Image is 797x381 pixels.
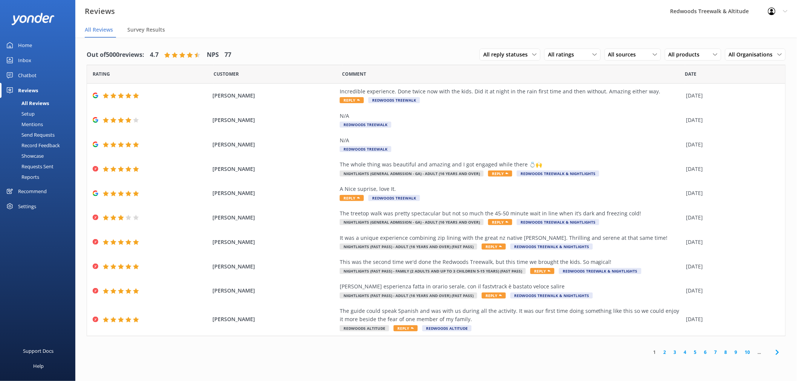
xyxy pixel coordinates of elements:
[18,199,36,214] div: Settings
[368,97,420,103] span: Redwoods Treewalk
[212,165,336,173] span: [PERSON_NAME]
[5,108,75,119] a: Setup
[340,185,682,193] div: A Nice suprise, love It.
[729,50,777,59] span: All Organisations
[368,195,420,201] span: Redwoods Treewalk
[340,325,389,331] span: Redwoods Altitude
[340,97,364,103] span: Reply
[686,116,776,124] div: [DATE]
[711,349,721,356] a: 7
[5,140,60,151] div: Record Feedback
[18,68,37,83] div: Chatbot
[650,349,660,356] a: 1
[340,136,682,145] div: N/A
[5,119,75,130] a: Mentions
[340,87,682,96] div: Incredible experience. Done twice now with the kids. Did it at night in the rain first time and t...
[394,325,418,331] span: Reply
[340,219,484,225] span: Nightlights (General Admission - GA) - Adult (16 years and over)
[422,325,472,331] span: Redwoods Altitude
[127,26,165,34] span: Survey Results
[85,5,115,17] h3: Reviews
[18,83,38,98] div: Reviews
[686,262,776,271] div: [DATE]
[342,70,366,78] span: Question
[212,140,336,149] span: [PERSON_NAME]
[686,140,776,149] div: [DATE]
[686,315,776,323] div: [DATE]
[340,195,364,201] span: Reply
[5,119,43,130] div: Mentions
[559,268,641,274] span: Redwoods Treewalk & Nightlights
[5,130,55,140] div: Send Requests
[686,238,776,246] div: [DATE]
[212,315,336,323] span: [PERSON_NAME]
[224,50,231,60] h4: 77
[11,13,55,25] img: yonder-white-logo.png
[93,70,110,78] span: Date
[340,258,682,266] div: This was the second time we'd done the Redwoods Treewalk, but this time we brought the kids. So m...
[680,349,690,356] a: 4
[340,293,477,299] span: Nightlights (Fast Pass) - Adult (16 years and over) (Fast Pass)
[690,349,701,356] a: 5
[207,50,219,60] h4: NPS
[517,171,599,177] span: Redwoods Treewalk & Nightlights
[685,70,697,78] span: Date
[23,343,54,358] div: Support Docs
[212,287,336,295] span: [PERSON_NAME]
[340,160,682,169] div: The whole thing was beautiful and amazing and I got engaged while there 💍🙌
[686,213,776,222] div: [DATE]
[340,209,682,218] div: The treetop walk was pretty spectacular but not so much the 45-50 minute wait in line when it’s d...
[488,171,512,177] span: Reply
[530,268,554,274] span: Reply
[340,146,391,152] span: Redwoods Treewalk
[5,172,75,182] a: Reports
[33,358,44,373] div: Help
[18,53,31,68] div: Inbox
[340,282,682,291] div: [PERSON_NAME] esperienza fatta in orario serale, con il fastvtrack è bastato veloce salire
[754,349,765,356] span: ...
[660,349,670,356] a: 2
[212,116,336,124] span: [PERSON_NAME]
[483,50,532,59] span: All reply statuses
[5,151,75,161] a: Showcase
[5,151,44,161] div: Showcase
[686,189,776,197] div: [DATE]
[18,184,47,199] div: Recommend
[670,349,680,356] a: 3
[741,349,754,356] a: 10
[87,50,144,60] h4: Out of 5000 reviews:
[510,244,593,250] span: Redwoods Treewalk & Nightlights
[669,50,704,59] span: All products
[5,161,75,172] a: Requests Sent
[517,219,599,225] span: Redwoods Treewalk & Nightlights
[5,172,39,182] div: Reports
[340,268,526,274] span: Nightlights (Fast Pass) - Family (2 Adults and up to 3 Children 5-15 years) (Fast Pass)
[721,349,731,356] a: 8
[482,244,506,250] span: Reply
[5,130,75,140] a: Send Requests
[5,98,75,108] a: All Reviews
[212,189,336,197] span: [PERSON_NAME]
[5,98,49,108] div: All Reviews
[5,108,35,119] div: Setup
[212,262,336,271] span: [PERSON_NAME]
[5,161,53,172] div: Requests Sent
[212,91,336,100] span: [PERSON_NAME]
[212,238,336,246] span: [PERSON_NAME]
[5,140,75,151] a: Record Feedback
[340,234,682,242] div: It was a unique experience combining zip lining with the great nz native [PERSON_NAME]. Thrilling...
[686,91,776,100] div: [DATE]
[340,244,477,250] span: Nightlights (Fast Pass) - Adult (16 years and over) (Fast Pass)
[701,349,711,356] a: 6
[488,219,512,225] span: Reply
[340,307,682,324] div: The guide could speak Spanish and was with us during all the activity. It was our first time doin...
[340,171,484,177] span: Nightlights (General Admission - GA) - Adult (16 years and over)
[214,70,239,78] span: Date
[340,122,391,128] span: Redwoods Treewalk
[608,50,641,59] span: All sources
[548,50,579,59] span: All ratings
[212,213,336,222] span: [PERSON_NAME]
[686,287,776,295] div: [DATE]
[340,112,682,120] div: N/A
[731,349,741,356] a: 9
